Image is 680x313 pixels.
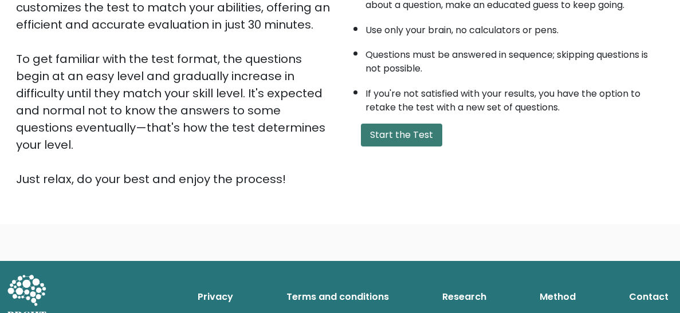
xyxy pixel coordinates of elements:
[365,42,665,76] li: Questions must be answered in sequence; skipping questions is not possible.
[365,81,665,114] li: If you're not satisfied with your results, you have the option to retake the test with a new set ...
[365,18,665,37] li: Use only your brain, no calculators or pens.
[361,124,442,146] button: Start the Test
[193,286,238,308] a: Privacy
[624,286,673,308] a: Contact
[282,286,394,308] a: Terms and conditions
[438,286,491,308] a: Research
[535,286,580,308] a: Method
